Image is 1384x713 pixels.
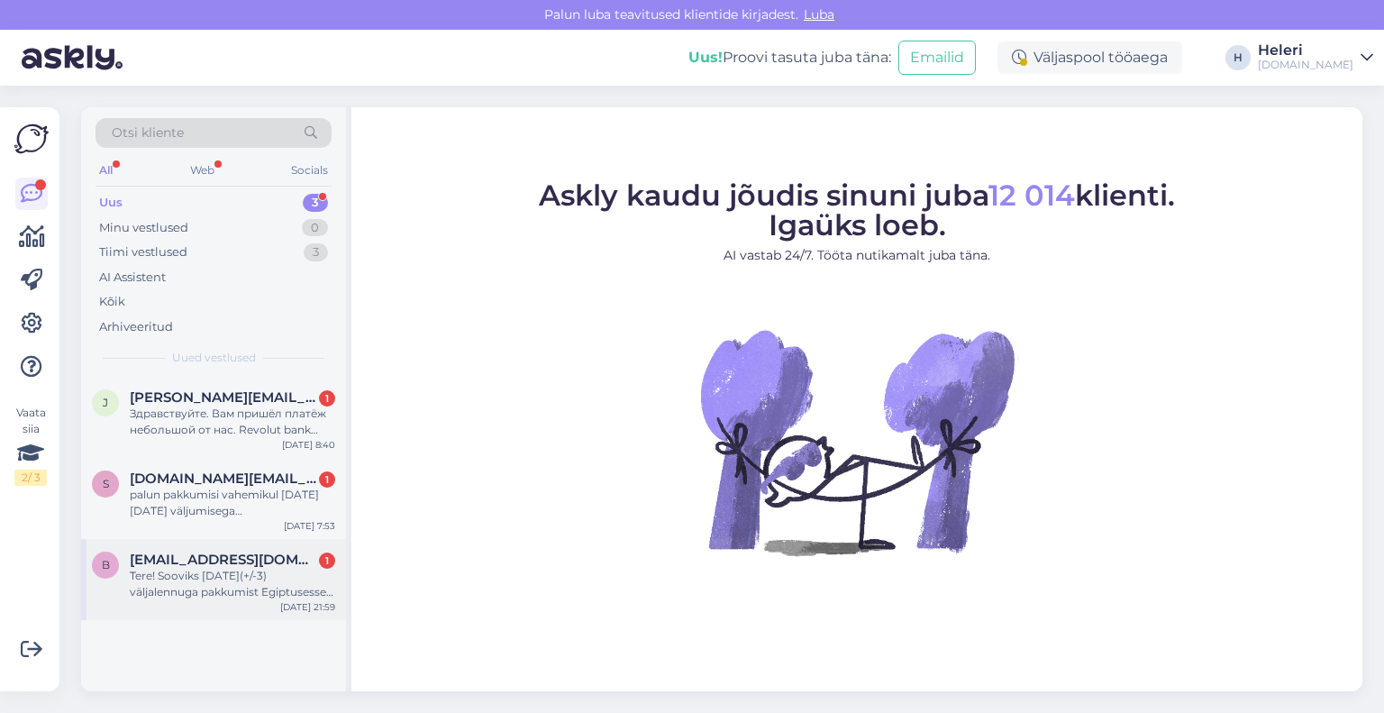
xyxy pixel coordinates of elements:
div: 1 [319,553,335,569]
div: All [96,159,116,182]
div: Kõik [99,293,125,311]
div: Proovi tasuta juba täna: [688,47,891,69]
span: berit.viickberg@gmail.com [130,552,317,568]
p: AI vastab 24/7. Tööta nutikamalt juba täna. [539,246,1175,265]
div: 3 [304,243,328,261]
span: jelena.ahmetsina@hotmail.com [130,389,317,406]
div: Socials [287,159,332,182]
div: 3 [303,194,328,212]
span: j [103,396,108,409]
b: Uus! [688,49,723,66]
img: Askly Logo [14,122,49,156]
img: No Chat active [695,279,1019,604]
span: Luba [798,6,840,23]
div: H [1225,45,1251,70]
span: b [102,558,110,571]
div: [DATE] 21:59 [280,600,335,614]
span: 12 014 [988,178,1075,213]
div: 1 [319,390,335,407]
div: [DOMAIN_NAME] [1258,58,1353,72]
span: s [103,477,109,490]
div: 1 [319,471,335,488]
button: Emailid [898,41,976,75]
span: Askly kaudu jõudis sinuni juba klienti. Igaüks loeb. [539,178,1175,242]
div: Tiimi vestlused [99,243,187,261]
div: 2 / 3 [14,470,47,486]
div: AI Assistent [99,269,166,287]
div: Vaata siia [14,405,47,486]
div: Web [187,159,218,182]
div: Tere! Sooviks [DATE](+/-3) väljalennuga pakkumist Egiptusesse. 6-8ööd, 6inimest. Vähemalt 4* [PER... [130,568,335,600]
div: [DATE] 7:53 [284,519,335,533]
span: Uued vestlused [172,350,256,366]
div: 0 [302,219,328,237]
a: Heleri[DOMAIN_NAME] [1258,43,1373,72]
div: Minu vestlused [99,219,188,237]
div: Uus [99,194,123,212]
span: sten.re@mail.ee [130,471,317,487]
div: [DATE] 8:40 [282,438,335,452]
span: Otsi kliente [112,123,184,142]
div: Arhiveeritud [99,318,173,336]
div: Väljaspool tööaega [997,41,1182,74]
div: Heleri [1258,43,1353,58]
div: Здравствуйте. Вам пришёл платёж небольшой от нас. Revolut bank Ahmetsina [130,406,335,438]
div: palun pakkumisi vahemikul [DATE] [DATE] väljumisega [DEMOGRAPHIC_DATA], Hind ühele kuni 900 eur, ... [130,487,335,519]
